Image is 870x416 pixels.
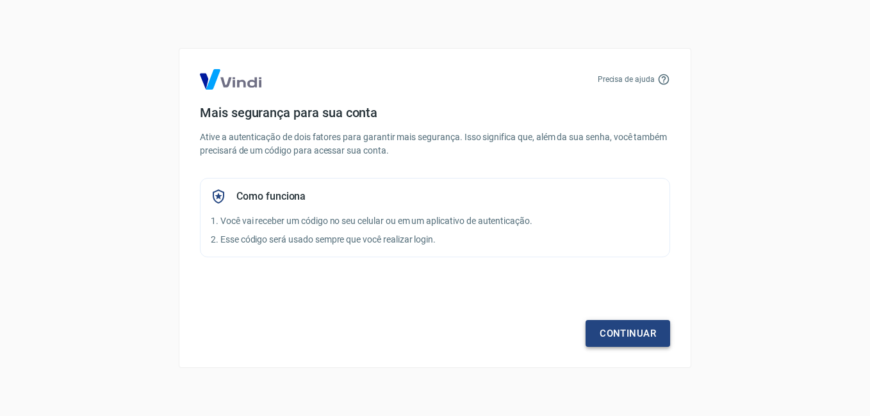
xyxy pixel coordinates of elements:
p: 1. Você vai receber um código no seu celular ou em um aplicativo de autenticação. [211,214,659,228]
p: Ative a autenticação de dois fatores para garantir mais segurança. Isso significa que, além da su... [200,131,670,157]
h5: Como funciona [236,190,306,203]
h4: Mais segurança para sua conta [200,105,670,120]
p: 2. Esse código será usado sempre que você realizar login. [211,233,659,246]
p: Precisa de ajuda [598,74,655,85]
img: Logo Vind [200,69,261,90]
a: Continuar [586,320,670,347]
